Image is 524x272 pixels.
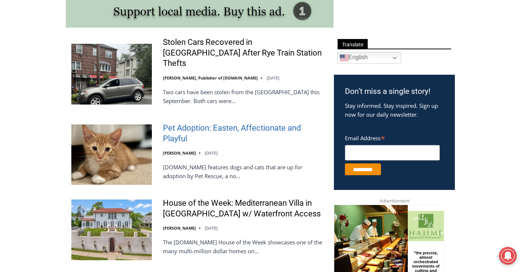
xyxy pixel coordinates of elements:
a: Pet Adoption: Easten, Affectionate and Playful [163,123,324,144]
a: Open Tues. - Sun. [PHONE_NUMBER] [0,74,74,92]
h3: Don’t miss a single story! [345,86,444,98]
time: [DATE] [205,225,218,231]
span: Open Tues. - Sun. [PHONE_NUMBER] [2,76,72,104]
time: [DATE] [205,150,218,156]
p: The [DOMAIN_NAME] House of the Week showcases one of the many multi-million dollar homes on… [163,238,324,255]
img: Pet Adoption: Easten, Affectionate and Playful [71,124,152,185]
span: Advertisement [372,197,417,204]
a: [PERSON_NAME] [163,150,196,156]
span: Translate [338,39,368,49]
a: [PERSON_NAME] [163,225,196,231]
img: en [340,53,349,62]
a: House of the Week: Mediterranean Villa in [GEOGRAPHIC_DATA] w/ Waterfront Access [163,198,324,219]
p: Two cars have been stolen from the [GEOGRAPHIC_DATA] this September. Both cars were… [163,88,324,105]
img: House of the Week: Mediterranean Villa in Mamaroneck w/ Waterfront Access [71,199,152,260]
div: "[PERSON_NAME] and I covered the [DATE] Parade, which was a really eye opening experience as I ha... [186,0,347,71]
a: Stolen Cars Recovered in [GEOGRAPHIC_DATA] After Rye Train Station Thefts [163,37,324,69]
a: English [338,52,401,64]
p: Stay informed. Stay inspired. Sign up now for our daily newsletter. [345,101,444,119]
p: [DOMAIN_NAME] features dogs and cats that are up for adoption by Pet Rescue, a no… [163,163,324,180]
a: Intern @ [DOMAIN_NAME] [177,71,356,92]
div: "the precise, almost orchestrated movements of cutting and assembling sushi and [PERSON_NAME] mak... [76,46,108,88]
span: Intern @ [DOMAIN_NAME] [192,73,341,90]
img: Stolen Cars Recovered in Bronx After Rye Train Station Thefts [71,44,152,104]
a: [PERSON_NAME], Publisher of [DOMAIN_NAME] [163,75,258,81]
time: [DATE] [267,75,279,81]
label: Email Address [345,131,440,144]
